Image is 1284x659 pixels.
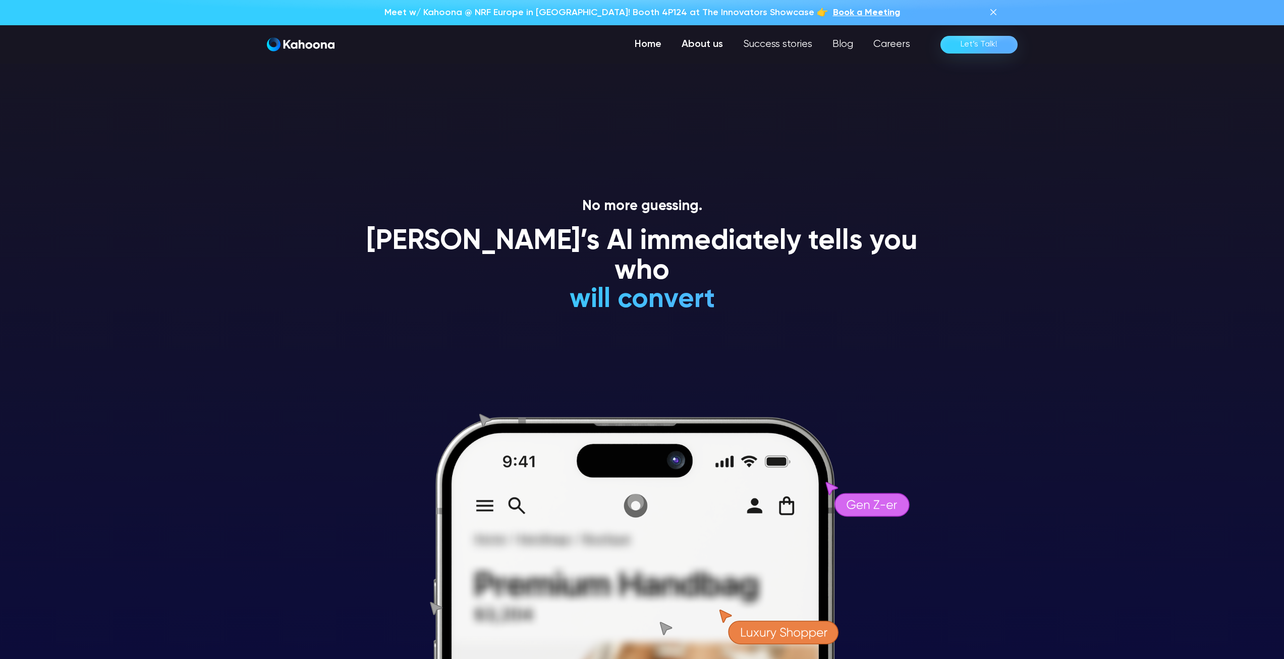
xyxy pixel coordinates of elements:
[267,37,334,52] img: Kahoona logo white
[847,500,897,510] g: Gen Z-er
[355,198,930,215] p: No more guessing.
[863,34,920,55] a: Careers
[267,37,334,52] a: home
[384,6,828,19] p: Meet w/ Kahoona @ NRF Europe in [GEOGRAPHIC_DATA]! Booth 4P124 at The Innovators Showcase 👉
[493,285,791,315] h1: will convert
[741,628,827,639] g: Luxury Shopper
[733,34,822,55] a: Success stories
[355,227,930,287] h1: [PERSON_NAME]’s AI immediately tells you who
[672,34,733,55] a: About us
[833,8,900,17] span: Book a Meeting
[961,36,997,53] div: Let’s Talk!
[833,6,900,19] a: Book a Meeting
[940,36,1018,54] a: Let’s Talk!
[822,34,863,55] a: Blog
[625,34,672,55] a: Home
